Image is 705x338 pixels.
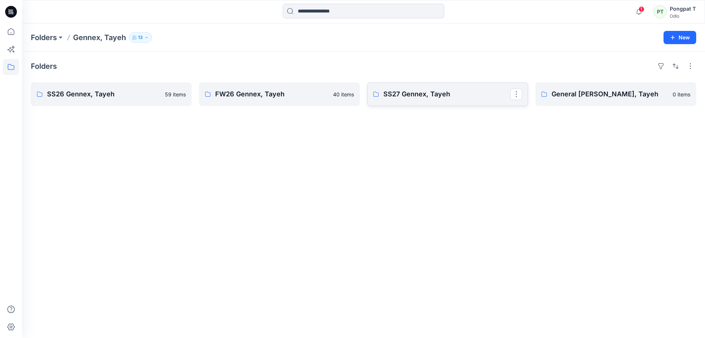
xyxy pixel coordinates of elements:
[654,5,667,18] div: PT
[333,90,354,98] p: 40 items
[664,31,696,44] button: New
[129,32,152,43] button: 13
[31,62,57,71] h4: Folders
[673,90,690,98] p: 0 items
[31,32,57,43] a: Folders
[215,89,329,99] p: FW26 Gennex, Tayeh
[552,89,668,99] p: General [PERSON_NAME], Tayeh
[670,4,696,13] div: Pongpat T
[138,33,143,42] p: 13
[670,13,696,19] div: Odlo
[199,82,360,106] a: FW26 Gennex, Tayeh40 items
[31,82,192,106] a: SS26 Gennex, Tayeh59 items
[165,90,186,98] p: 59 items
[47,89,160,99] p: SS26 Gennex, Tayeh
[639,6,644,12] span: 1
[73,32,126,43] p: Gennex, Tayeh
[535,82,696,106] a: General [PERSON_NAME], Tayeh0 items
[383,89,510,99] p: SS27 Gennex, Tayeh
[367,82,528,106] a: SS27 Gennex, Tayeh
